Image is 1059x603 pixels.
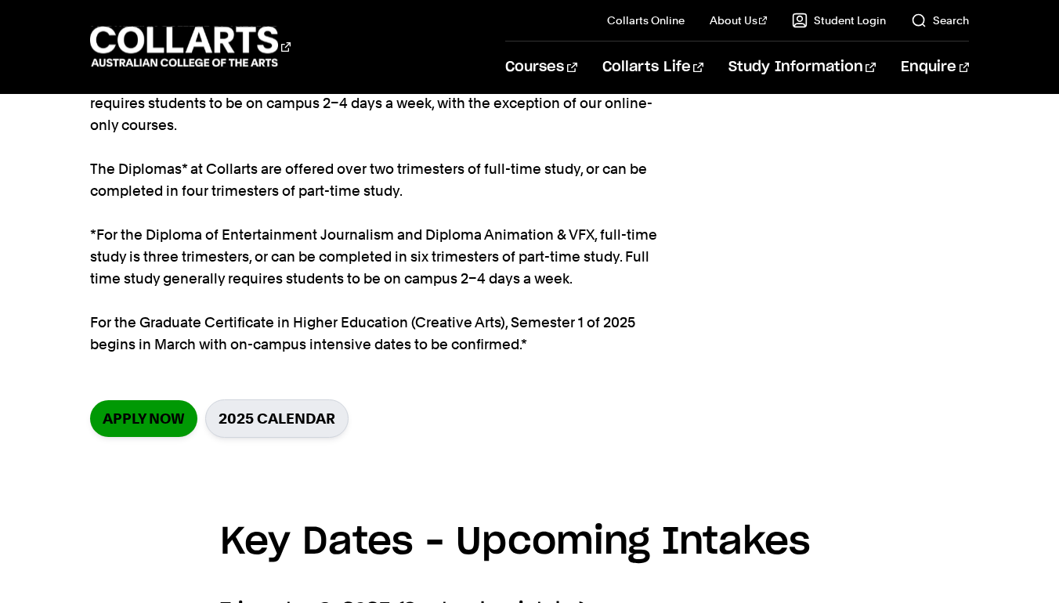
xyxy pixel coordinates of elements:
[602,42,703,93] a: Collarts Life
[90,24,291,69] div: Go to homepage
[710,13,768,28] a: About Us
[728,42,876,93] a: Study Information
[505,42,576,93] a: Courses
[220,513,839,573] h3: Key Dates – Upcoming Intakes
[90,49,662,356] p: The Bachelor degrees at Collarts are offered over six trimesters and can be completed [DATE] of f...
[901,42,969,93] a: Enquire
[607,13,685,28] a: Collarts Online
[792,13,886,28] a: Student Login
[90,400,197,437] a: Apply now
[205,399,349,438] a: 2025 Calendar
[911,13,969,28] a: Search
